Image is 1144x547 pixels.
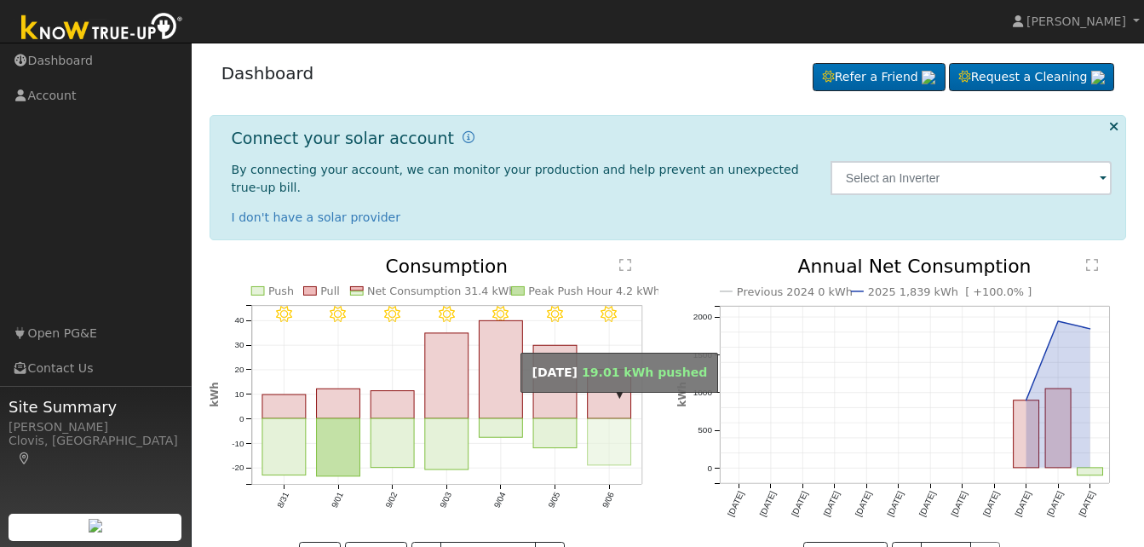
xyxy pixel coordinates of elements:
[1055,318,1061,325] circle: onclick=""
[1014,400,1039,468] rect: onclick=""
[232,129,454,148] h1: Connect your solar account
[492,491,508,510] text: 9/04
[232,210,401,224] a: I don't have a solar provider
[917,490,937,518] text: [DATE]
[707,464,712,473] text: 0
[13,9,192,48] img: Know True-Up
[480,321,523,419] rect: onclick=""
[588,419,631,466] rect: onclick=""
[480,419,523,438] rect: onclick=""
[438,491,453,510] text: 9/03
[885,490,905,518] text: [DATE]
[868,285,1032,298] text: 2025 1,839 kWh [ +100.0% ]
[757,490,777,518] text: [DATE]
[371,419,414,469] rect: onclick=""
[275,307,291,323] i: 8/31 - Clear
[439,307,455,323] i: 9/03 - Clear
[1078,490,1097,518] text: [DATE]
[831,161,1112,195] input: Select an Inverter
[533,346,577,419] rect: onclick=""
[275,492,290,510] text: 8/31
[737,285,853,298] text: Previous 2024 0 kWh
[232,464,244,473] text: -20
[262,419,306,476] rect: onclick=""
[320,285,340,298] text: Pull
[1091,71,1105,84] img: retrieve
[949,63,1114,92] a: Request a Cleaning
[797,256,1032,277] text: Annual Net Consumption
[234,390,244,400] text: 10
[1087,325,1094,332] circle: onclick=""
[601,491,616,510] text: 9/06
[9,418,182,436] div: [PERSON_NAME]
[922,71,935,84] img: retrieve
[726,490,745,518] text: [DATE]
[492,307,509,323] i: 9/04 - Clear
[234,316,244,325] text: 40
[17,452,32,465] a: Map
[234,366,244,375] text: 20
[425,419,469,470] rect: onclick=""
[1026,14,1126,28] span: [PERSON_NAME]
[698,426,712,435] text: 500
[9,432,182,468] div: Clovis, [GEOGRAPHIC_DATA]
[532,366,578,379] strong: [DATE]
[232,439,244,448] text: -10
[790,490,809,518] text: [DATE]
[384,307,400,323] i: 9/02 - Clear
[547,491,562,510] text: 9/05
[221,63,314,83] a: Dashboard
[533,419,577,449] rect: onclick=""
[425,333,469,418] rect: onclick=""
[821,490,841,518] text: [DATE]
[949,490,969,518] text: [DATE]
[89,519,102,533] img: retrieve
[1045,389,1071,469] rect: onclick=""
[547,307,563,323] i: 9/05 - Clear
[601,307,618,323] i: 9/06 - Clear
[383,492,399,510] text: 9/02
[1045,490,1065,518] text: [DATE]
[330,307,346,323] i: 9/01 - Clear
[1086,258,1098,272] text: 
[208,383,220,407] text: kWh
[676,383,688,408] text: kWh
[268,285,294,298] text: Push
[262,395,306,419] rect: onclick=""
[232,163,799,194] span: By connecting your account, we can monitor your production and help prevent an unexpected true-up...
[693,350,712,360] text: 1500
[813,63,946,92] a: Refer a Friend
[385,256,508,277] text: Consumption
[371,391,414,419] rect: onclick=""
[367,285,516,298] text: Net Consumption 31.4 kWh
[693,313,712,322] text: 2000
[239,414,244,423] text: 0
[1078,469,1103,476] rect: onclick=""
[582,366,707,379] span: 19.01 kWh pushed
[1023,397,1030,404] circle: onclick=""
[330,492,345,510] text: 9/01
[854,490,873,518] text: [DATE]
[316,389,359,419] rect: onclick=""
[528,285,660,298] text: Peak Push Hour 4.2 kWh
[9,395,182,418] span: Site Summary
[234,341,244,350] text: 30
[619,258,631,272] text: 
[1014,490,1033,518] text: [DATE]
[981,490,1001,518] text: [DATE]
[316,419,359,477] rect: onclick=""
